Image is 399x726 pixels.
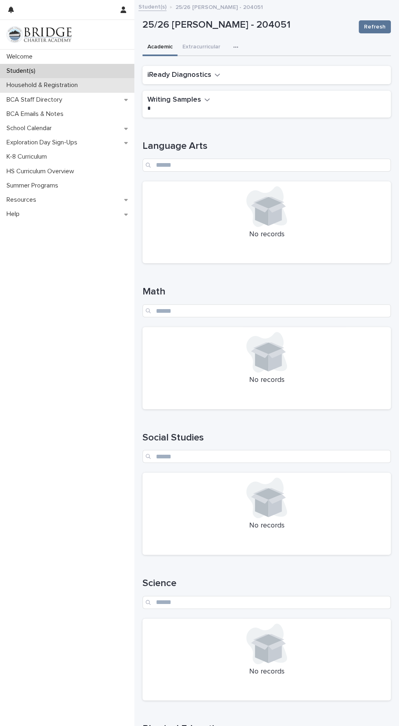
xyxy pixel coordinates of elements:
[3,110,70,118] p: BCA Emails & Notes
[142,39,178,56] button: Academic
[147,71,220,80] button: iReady Diagnostics
[147,96,201,105] h2: Writing Samples
[178,39,225,56] button: Extracurricular
[142,432,391,444] h1: Social Studies
[142,140,391,152] h1: Language Arts
[147,376,386,385] p: No records
[147,71,211,80] h2: iReady Diagnostics
[175,2,263,11] p: 25/26 [PERSON_NAME] - 204051
[147,521,386,530] p: No records
[3,139,84,146] p: Exploration Day Sign-Ups
[3,124,58,132] p: School Calendar
[3,196,43,204] p: Resources
[3,67,42,75] p: Student(s)
[142,304,391,317] input: Search
[147,230,386,239] p: No records
[138,2,167,11] a: Student(s)
[142,450,391,463] input: Search
[3,168,81,175] p: HS Curriculum Overview
[142,159,391,172] input: Search
[364,23,386,31] span: Refresh
[147,667,386,676] p: No records
[3,210,26,218] p: Help
[142,286,391,298] h1: Math
[3,153,53,161] p: K-8 Curriculum
[359,20,391,33] button: Refresh
[3,81,84,89] p: Household & Registration
[142,596,391,609] input: Search
[142,19,352,31] p: 25/26 [PERSON_NAME] - 204051
[142,578,391,589] h1: Science
[3,53,39,61] p: Welcome
[7,26,72,43] img: V1C1m3IdTEidaUdm9Hs0
[3,96,69,104] p: BCA Staff Directory
[3,182,65,190] p: Summer Programs
[147,96,210,105] button: Writing Samples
